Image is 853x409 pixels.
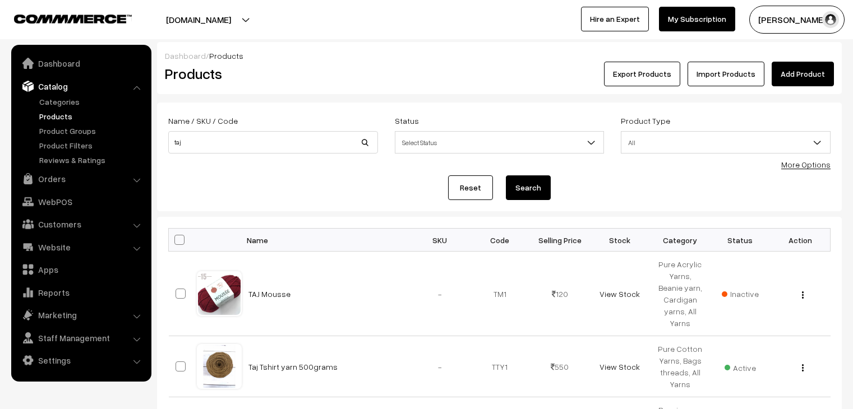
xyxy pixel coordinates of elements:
td: - [410,252,470,336]
button: [DOMAIN_NAME] [127,6,270,34]
h2: Products [165,65,377,82]
a: Apps [14,259,147,280]
th: Category [650,229,710,252]
a: TAJ Mousse [248,289,291,299]
img: Menu [802,364,804,371]
td: 120 [530,252,590,336]
a: My Subscription [659,7,735,31]
span: Select Status [395,133,604,152]
th: Selling Price [530,229,590,252]
button: [PERSON_NAME]… [749,6,845,34]
img: user [822,11,839,28]
a: COMMMERCE [14,11,112,25]
td: TM1 [470,252,530,336]
img: Menu [802,291,804,299]
a: View Stock [600,362,640,371]
button: Search [506,175,551,200]
img: COMMMERCE [14,15,132,23]
input: Name / SKU / Code [168,131,378,154]
a: Product Filters [36,140,147,151]
label: Name / SKU / Code [168,115,238,127]
a: Reviews & Ratings [36,154,147,166]
span: Select Status [395,131,605,154]
a: WebPOS [14,192,147,212]
a: View Stock [600,289,640,299]
a: Dashboard [165,51,206,61]
a: Add Product [772,62,834,86]
a: Dashboard [14,53,147,73]
a: Website [14,237,147,257]
a: Reports [14,282,147,303]
a: Products [36,110,147,122]
td: 550 [530,336,590,397]
span: All [621,133,830,152]
a: Orders [14,169,147,189]
span: All [621,131,831,154]
label: Product Type [621,115,670,127]
th: Name [242,229,410,252]
button: Export Products [604,62,680,86]
td: TTY1 [470,336,530,397]
a: Import Products [688,62,764,86]
a: Catalog [14,76,147,96]
th: Code [470,229,530,252]
span: Active [725,359,756,374]
td: Pure Acrylic Yarns, Beanie yarn, Cardigan yarns, All Yarns [650,252,710,336]
a: Settings [14,350,147,370]
a: Categories [36,96,147,108]
td: - [410,336,470,397]
span: Inactive [722,288,759,300]
a: Customers [14,214,147,234]
a: Product Groups [36,125,147,137]
th: Status [710,229,770,252]
th: Action [770,229,830,252]
a: More Options [781,160,831,169]
td: Pure Cotton Yarns, Bags threads, All Yarns [650,336,710,397]
a: Marketing [14,305,147,325]
a: Hire an Expert [581,7,649,31]
a: Reset [448,175,493,200]
th: SKU [410,229,470,252]
th: Stock [590,229,650,252]
div: / [165,50,834,62]
label: Status [395,115,419,127]
a: Staff Management [14,328,147,348]
a: Taj Tshirt yarn 500grams [248,362,338,371]
span: Products [209,51,243,61]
